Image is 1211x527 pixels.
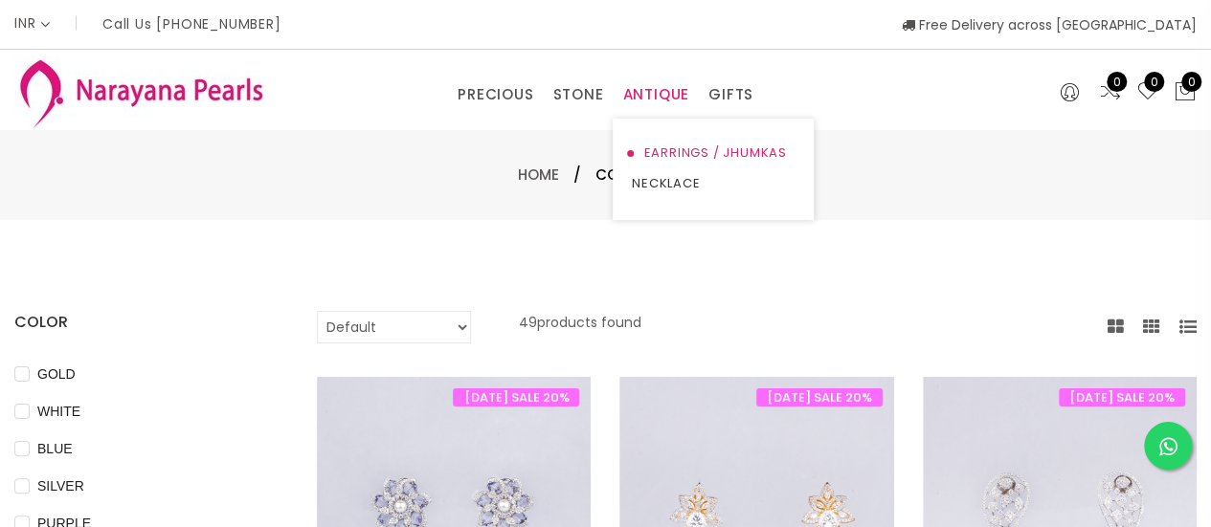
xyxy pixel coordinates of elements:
[1059,388,1185,406] span: [DATE] SALE 20%
[14,311,259,334] h4: COLOR
[632,168,795,199] a: NECKLACE
[552,80,603,109] a: STONE
[453,388,579,406] span: [DATE] SALE 20%
[30,401,88,422] span: WHITE
[1181,72,1201,92] span: 0
[30,475,92,496] span: SILVER
[632,138,795,168] a: EARRINGS / JHUMKAS
[519,311,641,343] p: 49 products found
[102,17,281,31] p: Call Us [PHONE_NUMBER]
[1107,72,1127,92] span: 0
[756,388,883,406] span: [DATE] SALE 20%
[518,165,559,185] a: Home
[30,438,80,459] span: BLUE
[573,164,581,187] span: /
[622,80,689,109] a: ANTIQUE
[595,164,694,187] span: Collections
[1136,80,1159,105] a: 0
[458,80,533,109] a: PRECIOUS
[708,80,753,109] a: GIFTS
[902,15,1197,34] span: Free Delivery across [GEOGRAPHIC_DATA]
[1174,80,1197,105] button: 0
[1099,80,1122,105] a: 0
[1144,72,1164,92] span: 0
[30,363,83,384] span: GOLD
